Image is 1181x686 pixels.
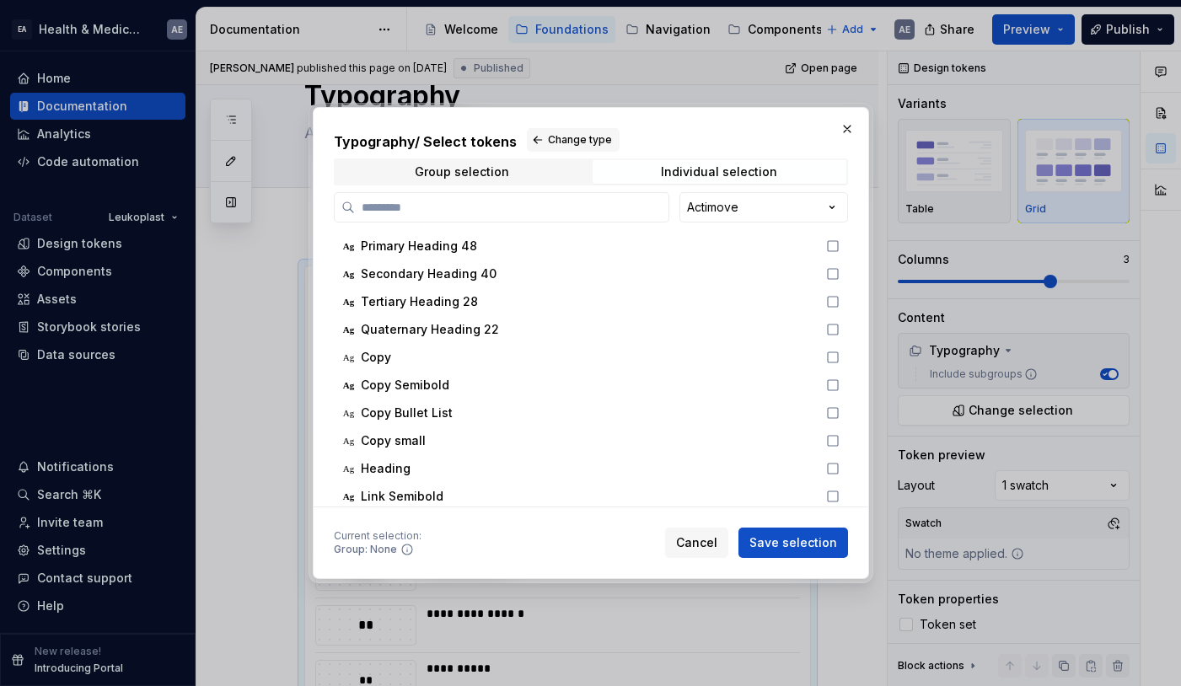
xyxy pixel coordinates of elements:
div: Group: None [334,543,397,556]
div: Ag [342,295,356,308]
div: Current selection : [334,529,421,543]
div: Ag [342,323,356,336]
span: Primary Heading​ 48 [361,238,477,255]
span: Change type [548,133,612,147]
span: Copy Semibold [361,377,449,394]
span: Copy small [361,432,426,449]
span: Save selection [749,534,837,551]
div: Ag [342,490,356,503]
div: Ag [342,378,356,392]
span: Tertiary Heading​ 28 [361,293,478,310]
div: Individual selection [661,165,777,179]
div: Ag [342,434,356,448]
button: Save selection [738,528,848,558]
span: Quaternary Heading​ 22 [361,321,499,338]
div: Ag [342,406,356,420]
div: Ag [342,351,356,364]
span: Heading [361,460,411,477]
span: Secondary Heading​ 40 [361,265,497,282]
div: Ag [342,462,356,475]
span: Link Semibold [361,488,443,505]
div: Ag [342,239,356,253]
h2: Typography / Select tokens [334,128,848,152]
span: Cancel [676,534,717,551]
div: Ag [342,267,356,281]
div: Group selection [415,165,509,179]
span: Copy [361,349,395,366]
span: Copy Bullet List [361,405,453,421]
button: Change type [527,128,620,152]
button: Cancel [665,528,728,558]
